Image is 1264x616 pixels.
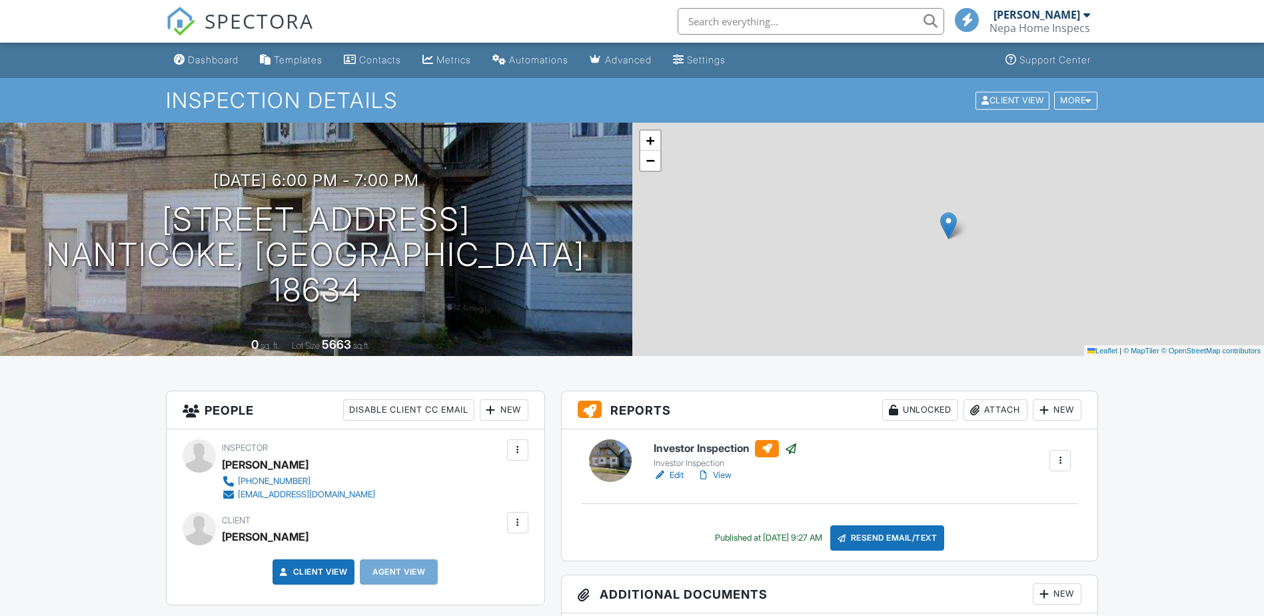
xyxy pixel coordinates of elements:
a: Support Center [1000,48,1096,73]
a: Settings [668,48,731,73]
div: Nepa Home Inspecs [989,21,1090,35]
span: sq. ft. [261,341,279,351]
div: Metrics [436,54,471,65]
a: Contacts [338,48,406,73]
span: Lot Size [292,341,320,351]
div: More [1054,91,1097,109]
div: 0 [251,337,259,351]
div: Resend Email/Text [830,525,945,551]
div: New [1033,399,1081,421]
input: Search everything... [678,8,944,35]
span: Client [222,515,251,525]
div: Settings [687,54,726,65]
div: Dashboard [188,54,239,65]
div: Attach [963,399,1027,421]
a: [PHONE_NUMBER] [222,475,375,488]
h6: Investor Inspection [654,440,798,457]
a: © MapTiler [1123,347,1159,355]
a: Leaflet [1087,347,1117,355]
div: [PERSON_NAME] [222,527,309,547]
a: Edit [654,469,684,482]
h1: Inspection Details [166,89,1099,112]
div: [PHONE_NUMBER] [238,476,311,487]
div: Advanced [605,54,652,65]
div: [PERSON_NAME] [993,8,1080,21]
div: 5663 [322,337,351,351]
div: Templates [274,54,322,65]
div: Contacts [359,54,401,65]
h1: [STREET_ADDRESS] Nanticoke, [GEOGRAPHIC_DATA] 18634 [21,202,611,307]
h3: [DATE] 6:00 pm - 7:00 pm [213,171,419,189]
div: [PERSON_NAME] [222,455,309,475]
div: Disable Client CC Email [343,399,474,421]
span: + [646,132,654,149]
div: Support Center [1019,54,1091,65]
h3: Additional Documents [562,575,1098,613]
h3: People [167,391,544,429]
a: Dashboard [169,48,244,73]
div: New [480,399,528,421]
h3: Reports [562,391,1098,429]
img: The Best Home Inspection Software - Spectora [166,7,195,36]
img: Marker [940,212,957,239]
a: © OpenStreetMap contributors [1161,347,1261,355]
a: Metrics [417,48,476,73]
a: Investor Inspection Investor Inspection [654,440,798,469]
a: Client View [277,565,348,579]
span: | [1119,347,1121,355]
span: SPECTORA [205,7,314,35]
div: Automations [509,54,568,65]
a: Advanced [584,48,657,73]
a: Zoom out [640,151,660,171]
span: Inspector [222,443,268,453]
span: − [646,152,654,169]
span: sq.ft. [353,341,370,351]
a: Client View [974,95,1053,105]
div: Published at [DATE] 9:27 AM [715,533,822,543]
div: Investor Inspection [654,458,798,469]
div: New [1033,583,1081,605]
a: SPECTORA [166,18,314,46]
div: Unlocked [882,399,958,421]
a: Automations (Basic) [487,48,574,73]
a: Templates [255,48,328,73]
div: Client View [975,91,1049,109]
a: View [697,469,732,482]
a: [EMAIL_ADDRESS][DOMAIN_NAME] [222,488,375,501]
a: Zoom in [640,131,660,151]
div: [EMAIL_ADDRESS][DOMAIN_NAME] [238,489,375,500]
